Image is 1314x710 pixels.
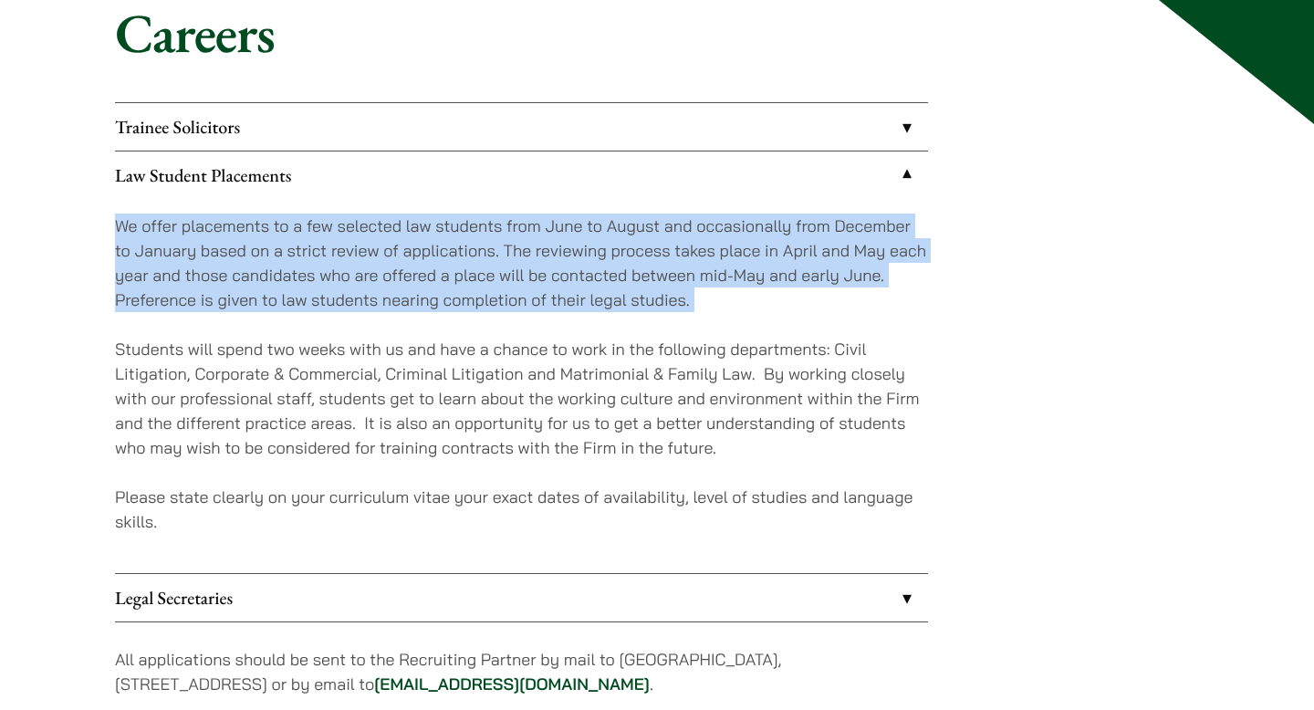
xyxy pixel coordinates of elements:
a: Legal Secretaries [115,574,928,621]
a: Law Student Placements [115,151,928,199]
div: Law Student Placements [115,199,928,573]
p: All applications should be sent to the Recruiting Partner by mail to [GEOGRAPHIC_DATA], [STREET_A... [115,647,928,696]
p: Students will spend two weeks with us and have a chance to work in the following departments: Civ... [115,337,928,460]
a: [EMAIL_ADDRESS][DOMAIN_NAME] [374,673,650,694]
p: We offer placements to a few selected law students from June to August and occasionally from Dece... [115,214,928,312]
a: Trainee Solicitors [115,103,928,151]
p: Please state clearly on your curriculum vitae your exact dates of availability, level of studies ... [115,485,928,534]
